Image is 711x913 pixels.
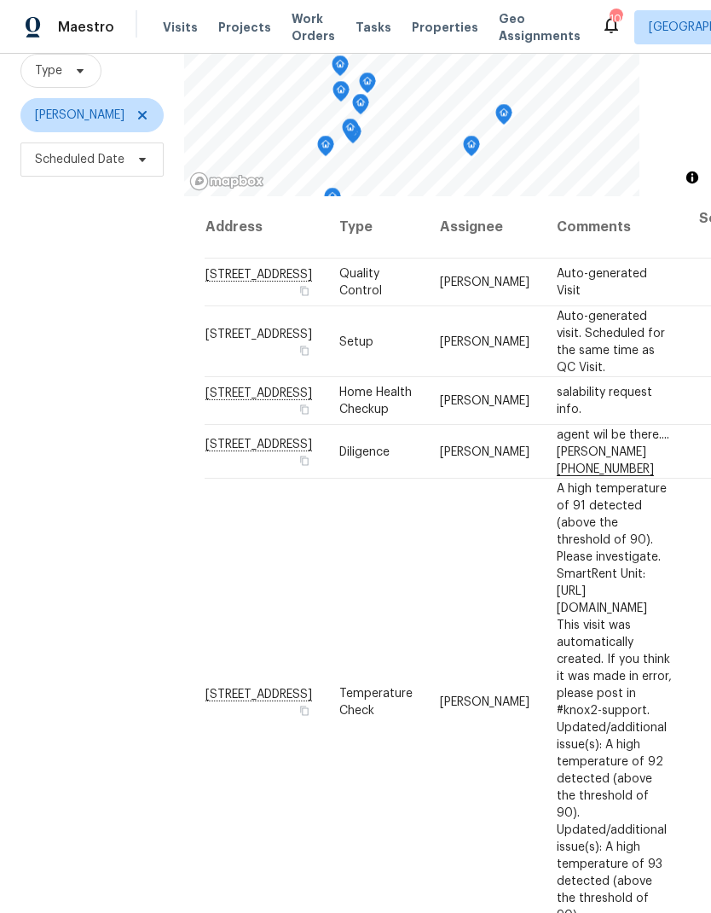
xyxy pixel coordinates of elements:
[297,702,312,718] button: Copy Address
[317,136,334,162] div: Map marker
[297,342,312,358] button: Copy Address
[440,335,529,347] span: [PERSON_NAME]
[495,104,512,131] div: Map marker
[440,695,529,707] span: [PERSON_NAME]
[163,19,198,36] span: Visits
[339,335,373,347] span: Setup
[543,196,685,259] th: Comments
[557,268,647,297] span: Auto-generated Visit
[682,167,702,188] button: Toggle attribution
[58,19,114,36] span: Maestro
[440,395,529,407] span: [PERSON_NAME]
[440,445,529,457] span: [PERSON_NAME]
[339,687,413,716] span: Temperature Check
[205,328,312,340] span: [STREET_ADDRESS]
[426,196,543,259] th: Assignee
[218,19,271,36] span: Projects
[499,10,581,44] span: Geo Assignments
[557,310,665,373] span: Auto-generated visit. Scheduled for the same time as QC Visit.
[339,387,412,416] span: Home Health Checkup
[557,428,669,475] span: agent wil be there....[PERSON_NAME]
[342,119,359,145] div: Map marker
[557,387,652,416] span: salability request info.
[205,196,326,259] th: Address
[355,21,391,33] span: Tasks
[189,172,264,191] a: Mapbox homepage
[332,81,350,108] div: Map marker
[440,276,529,288] span: [PERSON_NAME]
[412,19,478,36] span: Properties
[339,268,382,297] span: Quality Control
[35,151,124,168] span: Scheduled Date
[35,107,124,124] span: [PERSON_NAME]
[610,10,621,27] div: 100
[35,62,62,79] span: Type
[292,10,335,44] span: Work Orders
[359,73,376,99] div: Map marker
[297,452,312,468] button: Copy Address
[463,136,480,162] div: Map marker
[352,94,369,120] div: Map marker
[687,168,697,187] span: Toggle attribution
[339,445,390,457] span: Diligence
[332,55,349,82] div: Map marker
[326,196,426,259] th: Type
[297,283,312,299] button: Copy Address
[324,188,341,214] div: Map marker
[297,402,312,417] button: Copy Address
